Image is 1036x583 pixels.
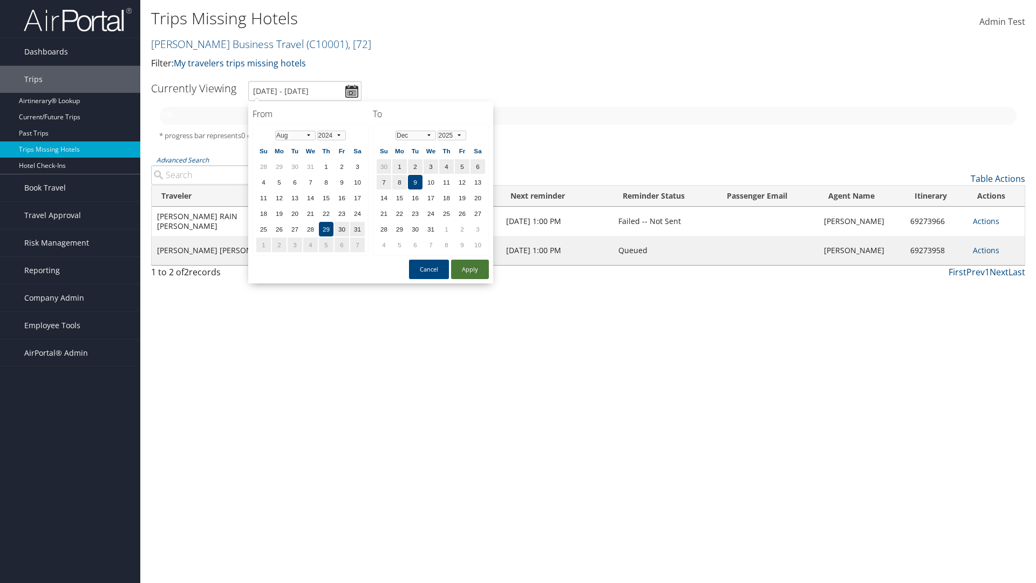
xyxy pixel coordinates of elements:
[350,206,365,221] td: 24
[319,159,333,174] td: 1
[424,191,438,205] td: 17
[439,206,454,221] td: 25
[151,7,734,30] h1: Trips Missing Hotels
[151,37,371,51] a: [PERSON_NAME] Business Travel
[819,186,904,207] th: Agent Name
[971,173,1025,185] a: Table Actions
[408,206,422,221] td: 23
[377,238,391,252] td: 4
[303,222,318,236] td: 28
[392,159,407,174] td: 1
[973,245,999,255] a: Actions
[392,191,407,205] td: 15
[272,175,287,189] td: 5
[424,159,438,174] td: 3
[967,186,1025,207] th: Actions
[303,238,318,252] td: 4
[408,238,422,252] td: 6
[408,175,422,189] td: 9
[335,206,349,221] td: 23
[613,207,717,236] td: Failed -- Not Sent
[377,159,391,174] td: 30
[471,238,485,252] td: 10
[256,159,271,174] td: 28
[408,191,422,205] td: 16
[455,175,469,189] td: 12
[24,284,84,311] span: Company Admin
[272,159,287,174] td: 29
[392,175,407,189] td: 8
[24,38,68,65] span: Dashboards
[256,206,271,221] td: 18
[501,236,613,265] td: [DATE] 1:00 PM
[335,175,349,189] td: 9
[319,191,333,205] td: 15
[152,236,290,265] td: [PERSON_NAME] [PERSON_NAME]
[613,236,717,265] td: Queued
[424,144,438,158] th: We
[159,131,1017,141] h5: * progress bar represents overnights covered for the selected time period.
[272,206,287,221] td: 19
[409,260,449,279] button: Cancel
[424,206,438,221] td: 24
[451,260,489,279] button: Apply
[439,159,454,174] td: 4
[335,159,349,174] td: 2
[392,144,407,158] th: Mo
[613,186,717,207] th: Reminder Status
[985,266,990,278] a: 1
[288,159,302,174] td: 30
[439,144,454,158] th: Th
[979,16,1025,28] span: Admin Test
[184,266,189,278] span: 2
[272,144,287,158] th: Mo
[319,206,333,221] td: 22
[408,222,422,236] td: 30
[455,159,469,174] td: 5
[471,222,485,236] td: 3
[439,222,454,236] td: 1
[819,236,904,265] td: [PERSON_NAME]
[272,222,287,236] td: 26
[256,238,271,252] td: 1
[424,222,438,236] td: 31
[24,257,60,284] span: Reporting
[288,175,302,189] td: 6
[949,266,966,278] a: First
[350,222,365,236] td: 31
[1008,266,1025,278] a: Last
[373,108,489,120] h4: To
[24,7,132,32] img: airportal-logo.png
[966,266,985,278] a: Prev
[241,131,272,140] span: 0 out of 2
[717,186,819,207] th: Passenger Email: activate to sort column ascending
[152,186,290,207] th: Traveler: activate to sort column ascending
[392,222,407,236] td: 29
[455,238,469,252] td: 9
[455,222,469,236] td: 2
[377,144,391,158] th: Su
[303,206,318,221] td: 21
[319,144,333,158] th: Th
[350,175,365,189] td: 10
[377,175,391,189] td: 7
[905,236,967,265] td: 69273958
[24,340,88,367] span: AirPortal® Admin
[377,191,391,205] td: 14
[319,222,333,236] td: 29
[288,206,302,221] td: 20
[905,186,967,207] th: Itinerary
[350,191,365,205] td: 17
[439,175,454,189] td: 11
[819,207,904,236] td: [PERSON_NAME]
[253,108,369,120] h4: From
[424,238,438,252] td: 7
[350,144,365,158] th: Sa
[248,81,362,101] input: [DATE] - [DATE]
[288,191,302,205] td: 13
[319,238,333,252] td: 5
[152,207,290,236] td: [PERSON_NAME] RAIN [PERSON_NAME]
[350,238,365,252] td: 7
[979,5,1025,39] a: Admin Test
[973,216,999,226] a: Actions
